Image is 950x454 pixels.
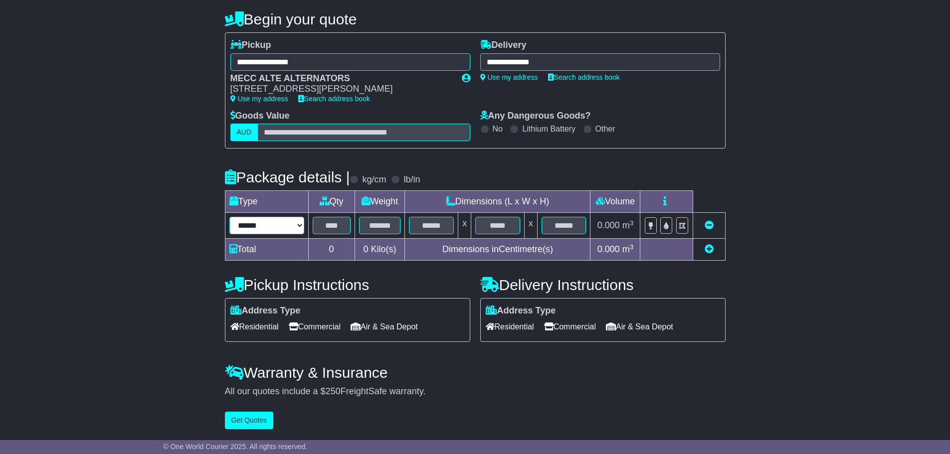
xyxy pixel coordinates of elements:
sup: 3 [630,219,634,227]
span: Residential [486,319,534,334]
td: Dimensions (L x W x H) [405,191,590,213]
h4: Delivery Instructions [480,277,726,293]
h4: Pickup Instructions [225,277,470,293]
a: Search address book [298,95,370,103]
a: Remove this item [705,220,714,230]
td: Total [225,239,308,261]
h4: Begin your quote [225,11,726,27]
div: MECC ALTE ALTERNATORS [230,73,452,84]
h4: Package details | [225,169,350,185]
label: lb/in [403,174,420,185]
a: Search address book [548,73,620,81]
span: © One World Courier 2025. All rights reserved. [164,443,308,451]
label: Other [595,124,615,134]
div: [STREET_ADDRESS][PERSON_NAME] [230,84,452,95]
span: Air & Sea Depot [606,319,673,334]
a: Add new item [705,244,714,254]
label: Delivery [480,40,527,51]
a: Use my address [230,95,288,103]
label: Lithium Battery [522,124,575,134]
td: x [524,213,537,239]
span: Commercial [544,319,596,334]
td: Qty [308,191,355,213]
td: Weight [355,191,405,213]
span: Commercial [289,319,341,334]
span: 250 [326,386,341,396]
span: m [622,244,634,254]
label: Address Type [486,305,556,316]
span: Residential [230,319,279,334]
td: Volume [590,191,640,213]
label: Any Dangerous Goods? [480,111,591,122]
span: m [622,220,634,230]
label: Goods Value [230,111,290,122]
label: Address Type [230,305,301,316]
h4: Warranty & Insurance [225,364,726,381]
div: All our quotes include a $ FreightSafe warranty. [225,386,726,397]
span: 0.000 [597,220,620,230]
td: Kilo(s) [355,239,405,261]
label: Pickup [230,40,271,51]
label: AUD [230,124,258,141]
td: Type [225,191,308,213]
label: kg/cm [362,174,386,185]
td: 0 [308,239,355,261]
sup: 3 [630,243,634,251]
td: x [458,213,471,239]
a: Use my address [480,73,538,81]
td: Dimensions in Centimetre(s) [405,239,590,261]
span: 0 [363,244,368,254]
span: 0.000 [597,244,620,254]
button: Get Quotes [225,412,274,429]
label: No [493,124,503,134]
span: Air & Sea Depot [351,319,418,334]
